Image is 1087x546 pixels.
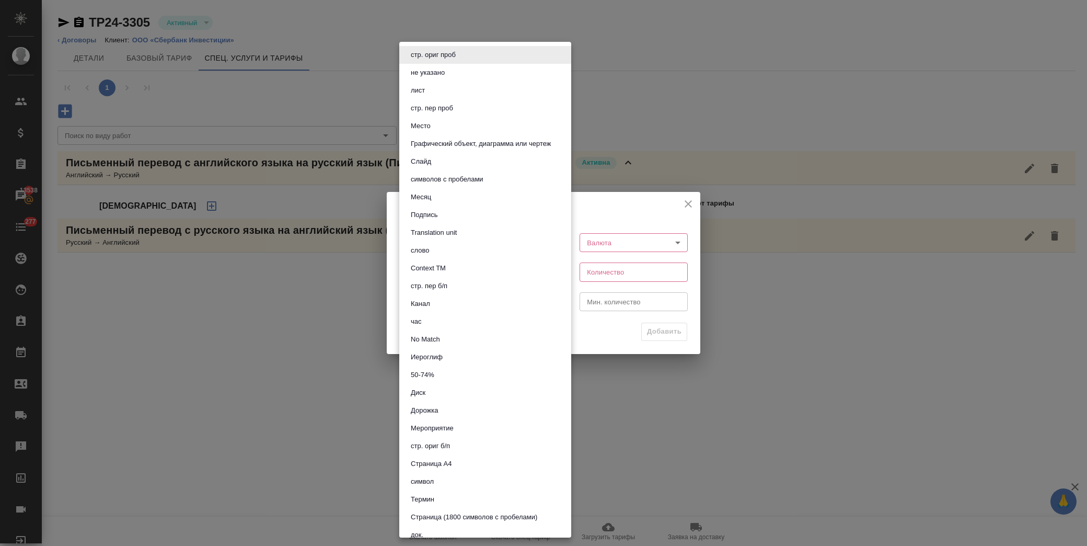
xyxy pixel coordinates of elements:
button: не указано [408,67,448,78]
button: Месяц [408,191,434,203]
button: Канал [408,298,433,310]
button: Context TM [408,263,449,274]
button: стр. пер б/п [408,280,450,292]
button: No Match [408,334,443,345]
button: Подпись [408,209,441,221]
button: док. [408,529,426,541]
button: Страница (1800 символов с пробелами) [408,511,540,523]
button: Место [408,120,434,132]
button: Страница А4 [408,458,455,470]
button: Дорожка [408,405,441,416]
button: Translation unit [408,227,460,238]
button: стр. ориг проб [408,49,459,61]
button: стр. пер проб [408,103,456,114]
button: символ [408,476,437,487]
button: слово [408,245,432,256]
button: Иероглиф [408,351,446,363]
button: Диск [408,387,429,399]
button: 50-74% [408,369,437,381]
button: Термин [408,494,437,505]
button: стр. ориг б/п [408,440,453,452]
button: час [408,316,425,327]
button: Графический объект, диаграмма или чертеж [408,138,554,150]
button: символов с пробелами [408,174,487,185]
button: лист [408,85,428,96]
button: Мероприятие [408,423,457,434]
button: Слайд [408,156,434,167]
